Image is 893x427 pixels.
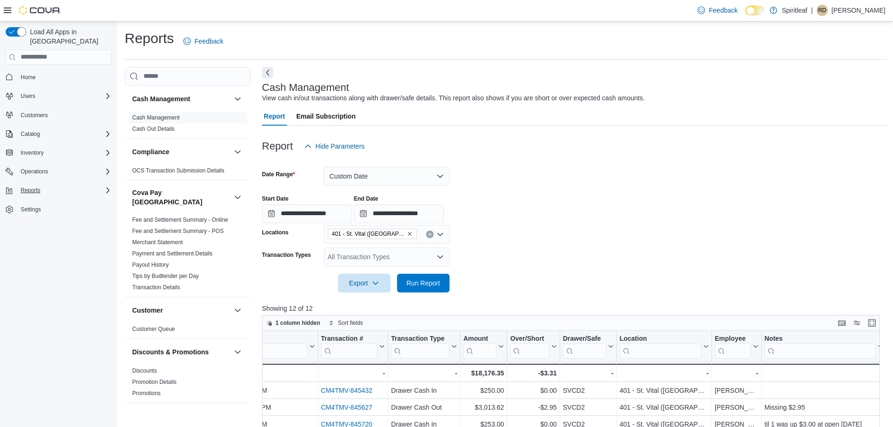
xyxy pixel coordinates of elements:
[132,228,224,234] a: Fee and Settlement Summary - POS
[21,206,41,213] span: Settings
[407,231,413,237] button: Remove 401 - St. Vital (Winnipeg) from selection in this group
[132,94,230,104] button: Cash Management
[21,168,48,175] span: Operations
[262,251,311,259] label: Transaction Types
[765,402,883,413] div: Missing $2.95
[745,15,746,16] span: Dark Mode
[132,188,230,207] h3: Cova Pay [GEOGRAPHIC_DATA]
[765,334,876,358] div: Notes
[817,5,828,16] div: Ravi D
[832,5,885,16] p: [PERSON_NAME]
[2,202,115,216] button: Settings
[132,126,175,132] a: Cash Out Details
[211,334,308,358] div: Date
[211,334,308,343] div: Date
[132,227,224,235] span: Fee and Settlement Summary - POS
[563,334,606,358] div: Drawer/Safe
[510,334,549,358] div: Over/Short
[132,262,169,268] a: Payout History
[17,185,112,196] span: Reports
[406,278,440,288] span: Run Report
[132,114,180,121] span: Cash Management
[132,367,157,374] a: Discounts
[391,385,457,396] div: Drawer Cash In
[510,334,556,358] button: Over/Short
[132,167,225,174] a: OCS Transaction Submission Details
[21,187,40,194] span: Reports
[818,5,826,16] span: RD
[694,1,741,20] a: Feedback
[132,378,177,386] span: Promotion Details
[262,195,289,202] label: Start Date
[262,82,349,93] h3: Cash Management
[510,334,549,343] div: Over/Short
[211,367,315,379] div: Totals
[132,272,199,280] span: Tips by Budtender per Day
[714,385,758,396] div: [PERSON_NAME]
[232,93,243,105] button: Cash Management
[262,67,273,78] button: Next
[132,326,175,332] a: Customer Queue
[765,367,883,379] div: -
[463,402,504,413] div: $3,013.62
[709,6,737,15] span: Feedback
[619,334,701,358] div: Location
[125,323,251,338] div: Customer
[391,402,457,413] div: Drawer Cash Out
[2,146,115,159] button: Inventory
[19,6,61,15] img: Cova
[2,70,115,84] button: Home
[426,231,434,238] button: Clear input
[321,334,385,358] button: Transaction #
[211,385,315,396] div: [DATE] 8:44:20 AM
[866,317,878,329] button: Enter fullscreen
[463,334,496,343] div: Amount
[463,334,504,358] button: Amount
[262,93,645,103] div: View cash in/out transactions along with drawer/safe details. This report also shows if you are s...
[125,165,251,180] div: Compliance
[132,273,199,279] a: Tips by Budtender per Day
[132,390,161,397] span: Promotions
[436,253,444,261] button: Open list of options
[17,185,44,196] button: Reports
[325,317,367,329] button: Sort fields
[463,385,504,396] div: $250.00
[17,109,112,121] span: Customers
[17,128,44,140] button: Catalog
[811,5,813,16] p: |
[397,274,450,292] button: Run Report
[2,127,115,141] button: Catalog
[132,125,175,133] span: Cash Out Details
[321,367,385,379] div: -
[619,334,701,343] div: Location
[836,317,848,329] button: Keyboard shortcuts
[619,402,708,413] div: 401 - St. Vital ([GEOGRAPHIC_DATA])
[132,347,209,357] h3: Discounts & Promotions
[125,29,174,48] h1: Reports
[2,108,115,122] button: Customers
[619,385,708,396] div: 401 - St. Vital ([GEOGRAPHIC_DATA])
[324,167,450,186] button: Custom Date
[232,146,243,157] button: Compliance
[338,319,363,327] span: Sort fields
[132,306,163,315] h3: Customer
[463,334,496,358] div: Amount
[211,334,315,358] button: Date
[391,367,457,379] div: -
[180,32,227,51] a: Feedback
[563,385,614,396] div: SVCD2
[2,165,115,178] button: Operations
[17,90,112,102] span: Users
[714,367,758,379] div: -
[321,334,377,358] div: Transaction # URL
[132,147,169,157] h3: Compliance
[262,204,352,223] input: Press the down key to open a popover containing a calendar.
[132,239,183,246] span: Merchant Statement
[17,90,39,102] button: Users
[563,402,614,413] div: SVCD2
[125,112,251,138] div: Cash Management
[17,147,112,158] span: Inventory
[21,130,40,138] span: Catalog
[563,334,614,358] button: Drawer/Safe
